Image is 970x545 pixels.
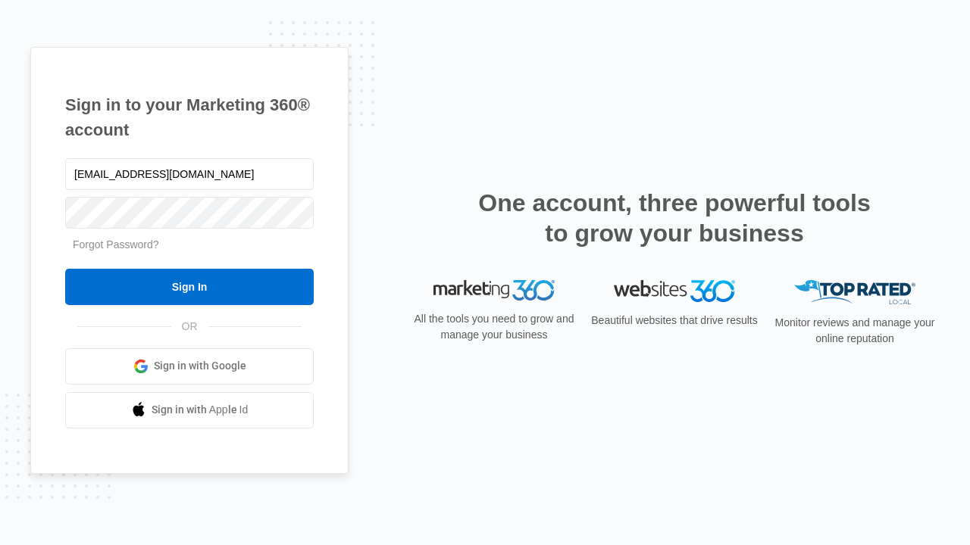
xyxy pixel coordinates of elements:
[474,188,875,248] h2: One account, three powerful tools to grow your business
[409,311,579,343] p: All the tools you need to grow and manage your business
[171,319,208,335] span: OR
[65,269,314,305] input: Sign In
[152,402,249,418] span: Sign in with Apple Id
[614,280,735,302] img: Websites 360
[65,392,314,428] a: Sign in with Apple Id
[65,158,314,190] input: Email
[73,238,159,251] a: Forgot Password?
[65,92,314,142] h1: Sign in to your Marketing 360® account
[590,313,759,329] p: Beautiful websites that drive results
[794,280,915,305] img: Top Rated Local
[433,280,555,301] img: Marketing 360
[770,315,940,347] p: Monitor reviews and manage your online reputation
[154,358,246,374] span: Sign in with Google
[65,348,314,385] a: Sign in with Google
